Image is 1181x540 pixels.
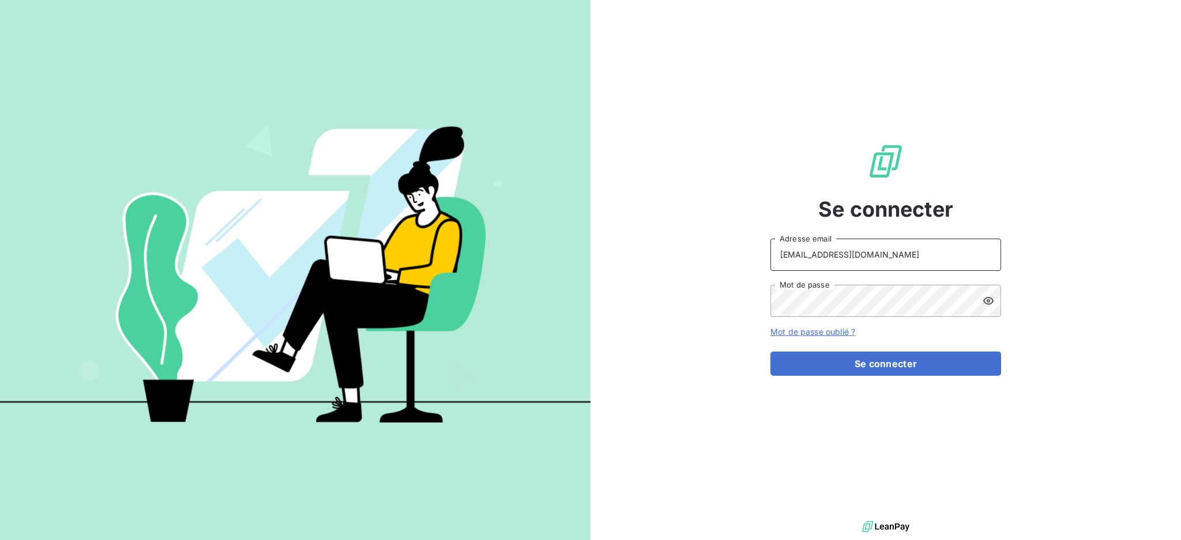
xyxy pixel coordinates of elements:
[862,518,909,535] img: logo
[770,239,1001,271] input: placeholder
[770,327,855,337] a: Mot de passe oublié ?
[867,143,904,180] img: Logo LeanPay
[818,194,953,225] span: Se connecter
[770,352,1001,376] button: Se connecter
